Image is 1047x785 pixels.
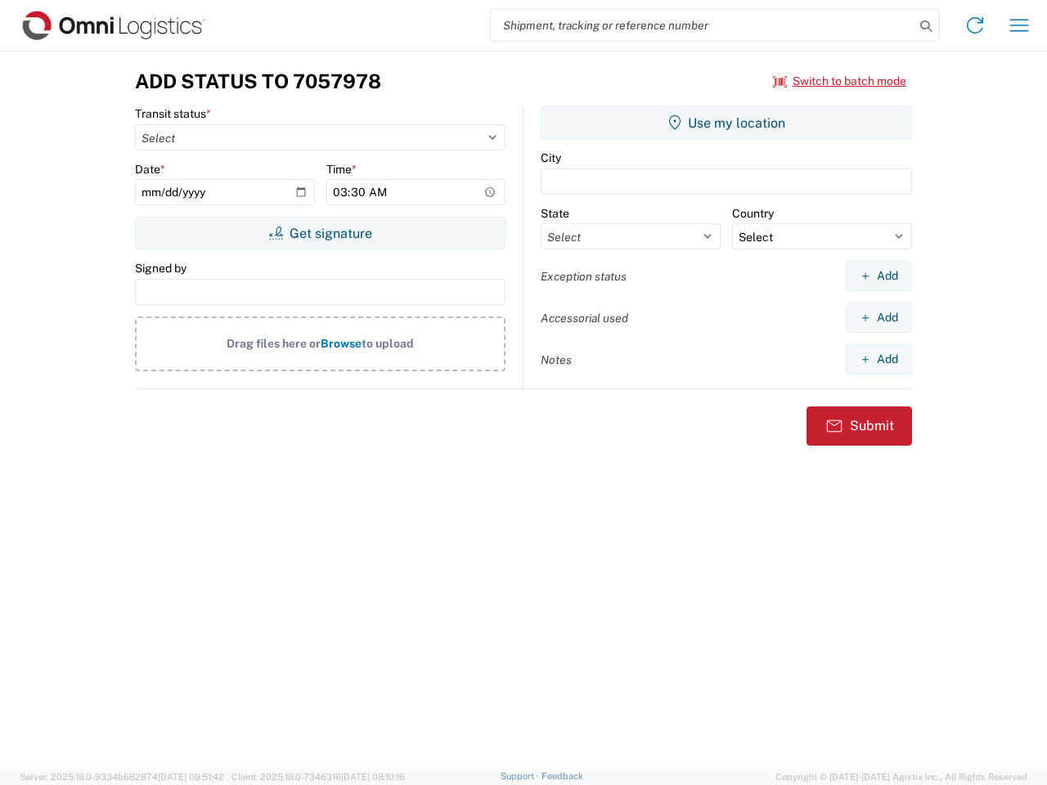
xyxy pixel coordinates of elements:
[231,772,405,782] span: Client: 2025.18.0-7346316
[541,269,627,284] label: Exception status
[135,261,186,276] label: Signed by
[807,406,912,446] button: Submit
[775,769,1027,784] span: Copyright © [DATE]-[DATE] Agistix Inc., All Rights Reserved
[20,772,224,782] span: Server: 2025.18.0-9334b682874
[541,106,912,139] button: Use my location
[227,337,321,350] span: Drag files here or
[732,206,774,221] label: Country
[158,772,224,782] span: [DATE] 09:51:42
[341,772,405,782] span: [DATE] 08:10:16
[491,10,914,41] input: Shipment, tracking or reference number
[541,311,628,325] label: Accessorial used
[541,352,572,367] label: Notes
[135,162,165,177] label: Date
[846,303,912,333] button: Add
[541,771,583,781] a: Feedback
[773,68,906,95] button: Switch to batch mode
[326,162,357,177] label: Time
[135,70,381,93] h3: Add Status to 7057978
[541,150,561,165] label: City
[846,261,912,291] button: Add
[846,344,912,375] button: Add
[541,206,569,221] label: State
[135,106,211,121] label: Transit status
[135,217,506,249] button: Get signature
[501,771,541,781] a: Support
[362,337,414,350] span: to upload
[321,337,362,350] span: Browse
